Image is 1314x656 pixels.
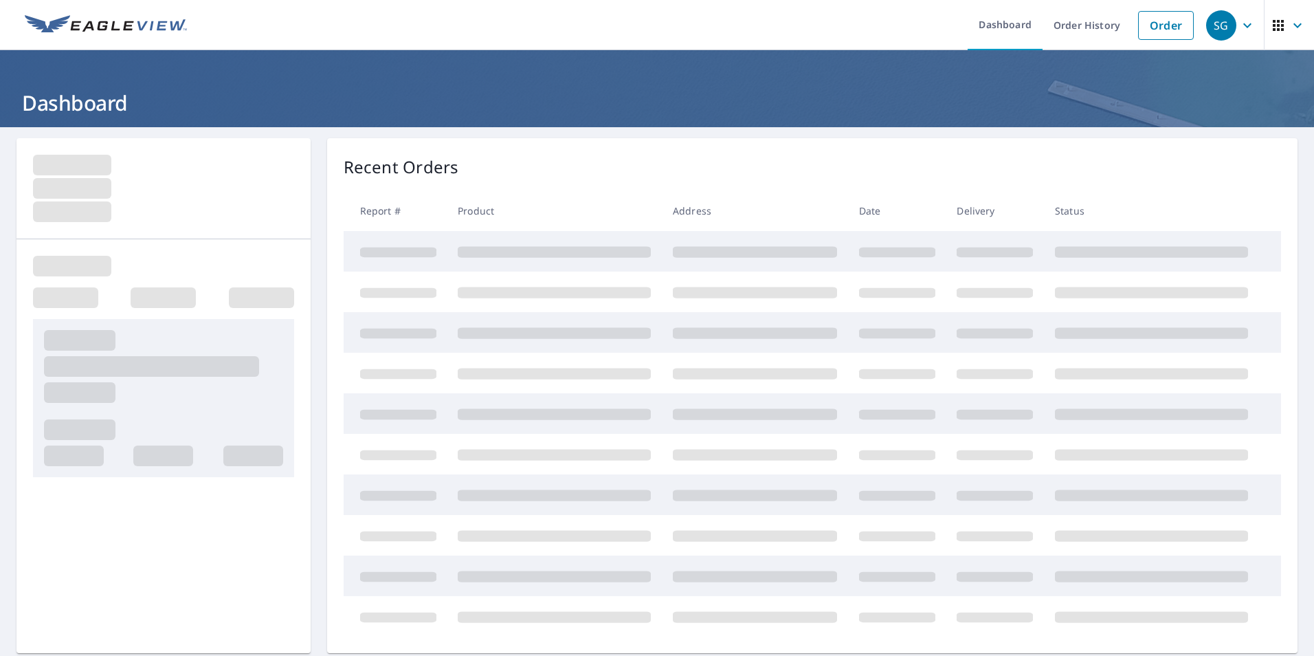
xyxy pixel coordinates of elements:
p: Recent Orders [344,155,459,179]
th: Delivery [946,190,1044,231]
h1: Dashboard [16,89,1298,117]
th: Product [447,190,662,231]
img: EV Logo [25,15,187,36]
th: Report # [344,190,447,231]
th: Date [848,190,946,231]
div: SG [1206,10,1236,41]
th: Status [1044,190,1259,231]
a: Order [1138,11,1194,40]
th: Address [662,190,848,231]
